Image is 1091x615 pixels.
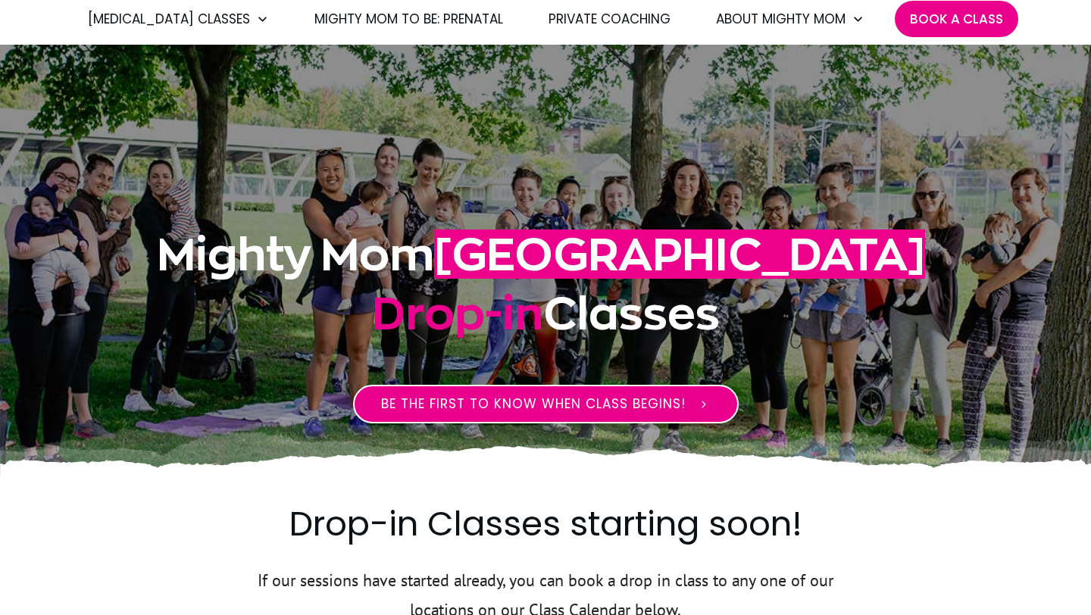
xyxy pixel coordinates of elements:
a: Be the first to know when class begins! [353,385,739,424]
a: [MEDICAL_DATA] Classes [88,6,269,32]
span: Be the first to know when class begins! [381,396,686,413]
span: [MEDICAL_DATA] Classes [88,6,250,32]
h2: Drop-in Classes starting soon! [234,500,857,566]
a: Mighty Mom to Be: Prenatal [314,6,503,32]
span: Drop-in [372,289,543,338]
span: About Mighty Mom [716,6,846,32]
a: Private Coaching [549,6,671,32]
a: Book A Class [910,6,1003,32]
span: [GEOGRAPHIC_DATA] [434,229,925,279]
h1: Mighty Mom Classes [137,225,954,361]
a: About Mighty Mom [716,6,864,32]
